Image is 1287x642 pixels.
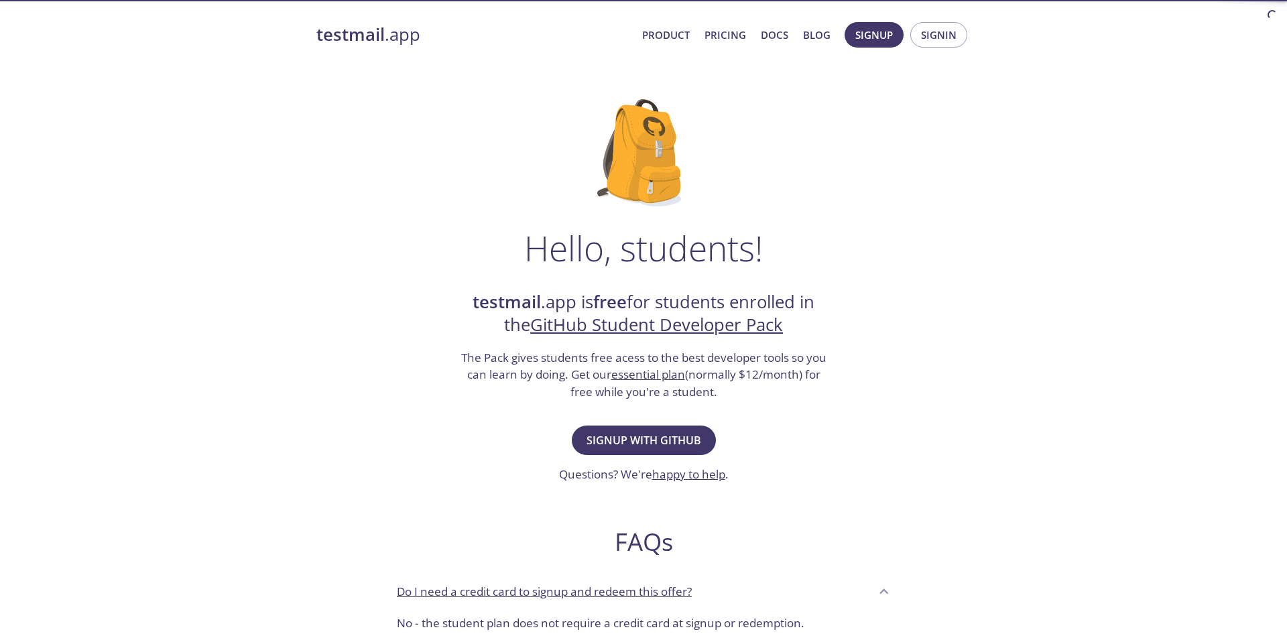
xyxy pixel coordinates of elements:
[386,527,901,557] h2: FAQs
[397,583,692,600] p: Do I need a credit card to signup and redeem this offer?
[611,367,685,382] a: essential plan
[524,228,763,268] h1: Hello, students!
[855,26,893,44] span: Signup
[316,23,631,46] a: testmail.app
[642,26,690,44] a: Product
[921,26,957,44] span: Signin
[530,313,783,336] a: GitHub Student Developer Pack
[803,26,831,44] a: Blog
[559,466,729,483] h3: Questions? We're .
[761,26,788,44] a: Docs
[593,290,627,314] strong: free
[316,23,385,46] strong: testmail
[572,426,716,455] button: Signup with GitHub
[459,291,828,337] h2: .app is for students enrolled in the
[459,349,828,401] h3: The Pack gives students free acess to the best developer tools so you can learn by doing. Get our...
[704,26,746,44] a: Pricing
[910,22,967,48] button: Signin
[473,290,541,314] strong: testmail
[386,573,901,609] div: Do I need a credit card to signup and redeem this offer?
[845,22,904,48] button: Signup
[597,99,690,206] img: github-student-backpack.png
[587,431,701,450] span: Signup with GitHub
[397,615,890,632] p: No - the student plan does not require a credit card at signup or redemption.
[652,466,725,482] a: happy to help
